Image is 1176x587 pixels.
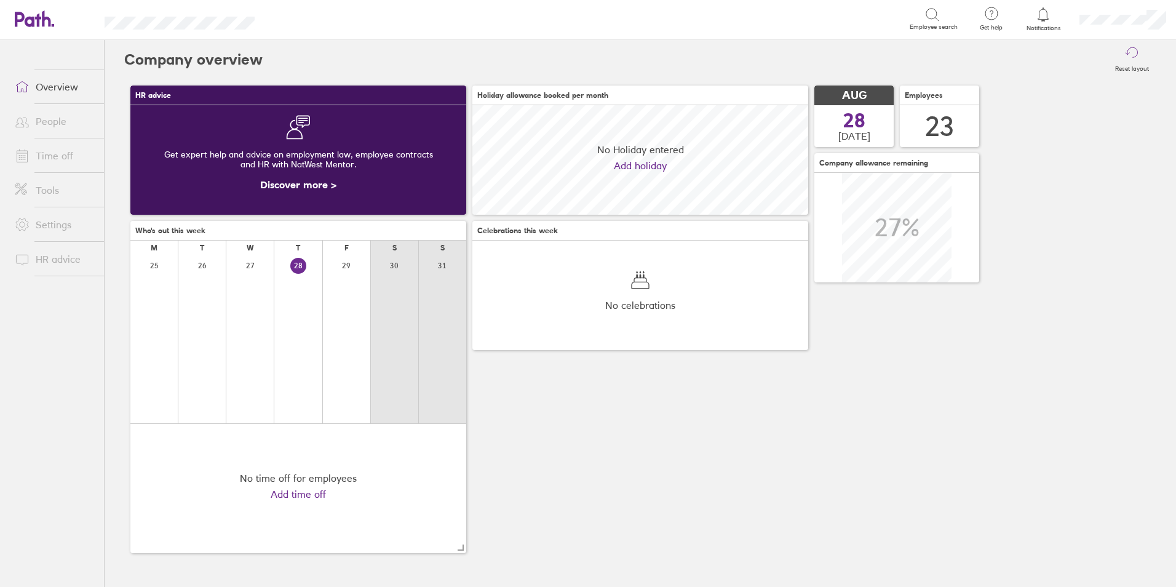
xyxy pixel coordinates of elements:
span: 28 [843,111,865,130]
a: HR advice [5,247,104,271]
a: Tools [5,178,104,202]
a: Settings [5,212,104,237]
div: S [392,244,397,252]
div: 23 [925,111,955,142]
div: No time off for employees [240,473,357,484]
a: People [5,109,104,134]
span: HR advice [135,91,171,100]
div: W [247,244,254,252]
button: Reset layout [1108,40,1156,79]
a: Notifications [1023,6,1063,32]
span: AUG [842,89,867,102]
label: Reset layout [1108,62,1156,73]
span: Get help [971,24,1011,31]
span: Celebrations this week [477,226,558,235]
div: S [440,244,445,252]
span: [DATE] [838,130,870,142]
span: Company allowance remaining [819,159,928,167]
span: Who's out this week [135,226,205,235]
div: Get expert help and advice on employment law, employee contracts and HR with NatWest Mentor. [140,140,456,179]
span: Holiday allowance booked per month [477,91,608,100]
span: Employees [905,91,943,100]
div: F [344,244,349,252]
span: Notifications [1023,25,1063,32]
a: Add holiday [614,160,667,171]
h2: Company overview [124,40,263,79]
a: Add time off [271,489,326,500]
a: Time off [5,143,104,168]
span: No Holiday entered [597,144,684,155]
div: T [296,244,300,252]
span: Employee search [910,23,958,31]
div: Search [288,13,319,24]
div: T [200,244,204,252]
a: Discover more > [260,178,336,191]
div: M [151,244,157,252]
a: Overview [5,74,104,99]
span: No celebrations [605,300,675,311]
